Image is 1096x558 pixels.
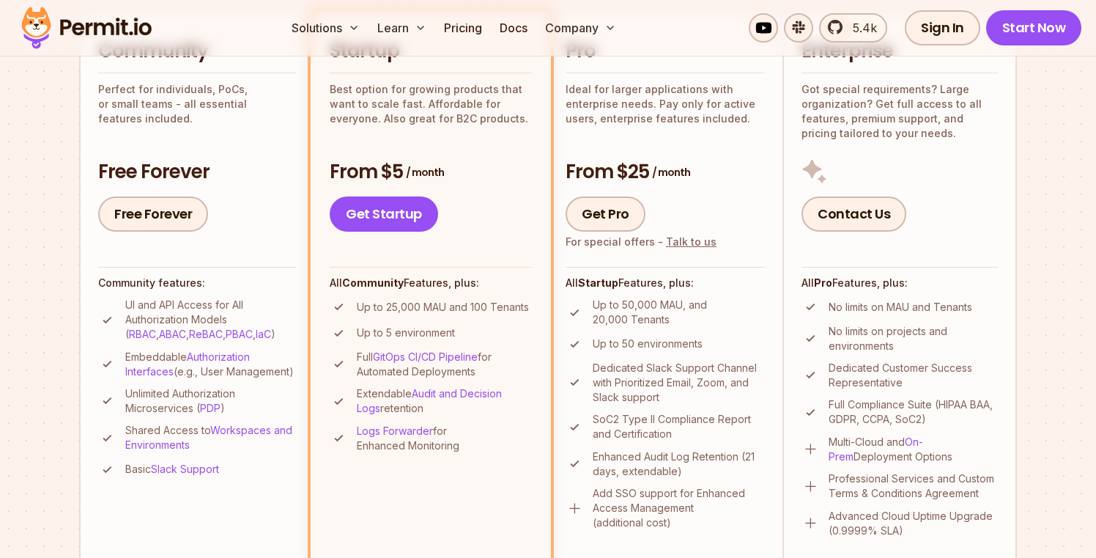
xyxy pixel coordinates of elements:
a: PBAC [226,328,253,340]
div: For special offers - [566,235,717,249]
h4: All Features, plus: [801,276,998,290]
p: Up to 50 environments [593,337,703,351]
p: Add SSO support for Enhanced Access Management (additional cost) [593,486,765,530]
a: Logs Forwarder [357,425,433,437]
p: Enhanced Audit Log Retention (21 days, extendable) [593,449,765,479]
p: Full Compliance Suite (HIPAA BAA, GDPR, CCPA, SoC2) [829,397,998,427]
a: Slack Support [151,463,219,475]
button: Learn [371,13,432,43]
a: Docs [494,13,533,43]
strong: Pro [814,276,832,289]
p: Ideal for larger applications with enterprise needs. Pay only for active users, enterprise featur... [566,82,765,126]
p: Multi-Cloud and Deployment Options [829,435,998,464]
p: Advanced Cloud Uptime Upgrade (0.9999% SLA) [829,509,998,538]
p: Dedicated Slack Support Channel with Prioritized Email, Zoom, and Slack support [593,361,765,405]
a: Audit and Decision Logs [357,387,502,414]
h3: From $5 [330,159,532,186]
a: On-Prem [829,436,923,463]
a: Start Now [986,10,1082,45]
a: Get Startup [330,197,438,232]
a: Get Pro [566,197,645,232]
span: / month [406,165,444,180]
p: Unlimited Authorization Microservices ( ) [125,386,296,416]
a: Contact Us [801,197,906,232]
h3: Free Forever [98,159,296,186]
a: ABAC [159,328,186,340]
strong: Startup [578,276,618,289]
img: Permit logo [15,3,158,53]
p: Full for Automated Deployments [357,350,532,379]
p: Up to 5 environment [357,326,455,340]
a: RBAC [129,328,156,340]
span: 5.4k [844,19,877,37]
span: / month [652,165,690,180]
p: Shared Access to [125,423,296,452]
p: for Enhanced Monitoring [357,424,532,453]
p: Perfect for individuals, PoCs, or small teams - all essential features included. [98,82,296,126]
h4: All Features, plus: [566,276,765,290]
a: ReBAC [189,328,223,340]
p: Best option for growing products that want to scale fast. Affordable for everyone. Also great for... [330,82,532,126]
h4: Community features: [98,276,296,290]
p: Up to 50,000 MAU, and 20,000 Tenants [593,298,765,327]
a: IaC [256,328,271,340]
h3: From $25 [566,159,765,186]
a: Sign In [905,10,980,45]
a: Free Forever [98,197,208,232]
h4: All Features, plus: [330,276,532,290]
strong: Community [342,276,404,289]
a: PDP [200,402,221,414]
a: Authorization Interfaces [125,350,250,378]
button: Company [539,13,622,43]
a: 5.4k [819,13,887,43]
p: No limits on MAU and Tenants [829,300,972,315]
p: Extendable retention [357,386,532,416]
p: SoC2 Type II Compliance Report and Certification [593,412,765,441]
p: Got special requirements? Large organization? Get full access to all features, premium support, a... [801,82,998,141]
p: Dedicated Customer Success Representative [829,361,998,390]
p: Basic [125,462,219,477]
a: Talk to us [666,235,717,248]
button: Solutions [286,13,366,43]
p: Embeddable (e.g., User Management) [125,350,296,379]
p: No limits on projects and environments [829,324,998,353]
p: UI and API Access for All Authorization Models ( , , , , ) [125,298,296,342]
p: Professional Services and Custom Terms & Conditions Agreement [829,471,998,501]
a: Pricing [438,13,488,43]
p: Up to 25,000 MAU and 100 Tenants [357,300,529,315]
a: GitOps CI/CD Pipeline [373,350,478,363]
